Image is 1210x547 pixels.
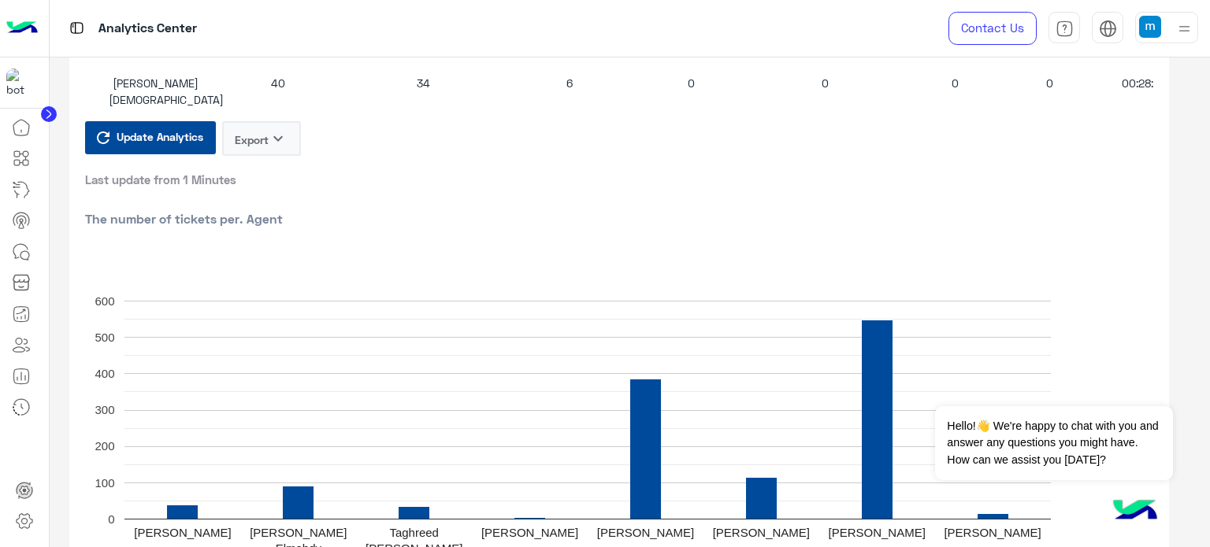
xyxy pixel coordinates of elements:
img: hulul-logo.png [1108,484,1163,539]
text: [PERSON_NAME] [250,526,347,539]
span: Last update from 1 Minutes [85,172,236,187]
text: [PERSON_NAME] [828,526,925,539]
text: Taghreed [389,526,439,539]
text: [PERSON_NAME] [596,526,693,539]
div: 0 [912,75,999,109]
div: 34 [353,75,495,109]
h2: The number of tickets per. Agent [85,211,1153,227]
span: Hello!👋 We're happy to chat with you and answer any questions you might have. How can we assist y... [935,406,1172,480]
a: Contact Us [948,12,1037,45]
text: 100 [95,475,114,489]
text: 500 [95,331,114,344]
div: [PERSON_NAME][DEMOGRAPHIC_DATA] [109,75,203,109]
button: Exportkeyboard_arrow_down [222,121,301,156]
text: [PERSON_NAME] [712,526,809,539]
img: tab [1099,20,1117,38]
p: Analytics Center [98,18,197,39]
text: [PERSON_NAME] [481,526,577,539]
img: Logo [6,12,38,45]
div: 0 [644,75,739,109]
text: [PERSON_NAME] [944,526,1041,539]
img: 1403182699927242 [6,68,35,97]
div: 0 [1007,75,1093,109]
span: Update Analytics [113,126,207,147]
img: tab [67,18,87,38]
text: 400 [95,367,114,380]
div: 40 [211,75,345,109]
text: 0 [108,512,114,526]
div: 0 [747,75,904,109]
text: 600 [95,294,114,308]
div: 6 [503,75,637,109]
div: 00:28:00 [1101,75,1188,109]
text: 300 [95,403,114,416]
i: keyboard_arrow_down [269,129,288,148]
img: userImage [1139,16,1161,38]
img: tab [1056,20,1074,38]
text: [PERSON_NAME] [134,526,231,539]
a: tab [1049,12,1080,45]
button: Update Analytics [85,121,216,154]
text: 200 [95,439,114,453]
img: profile [1175,19,1194,39]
